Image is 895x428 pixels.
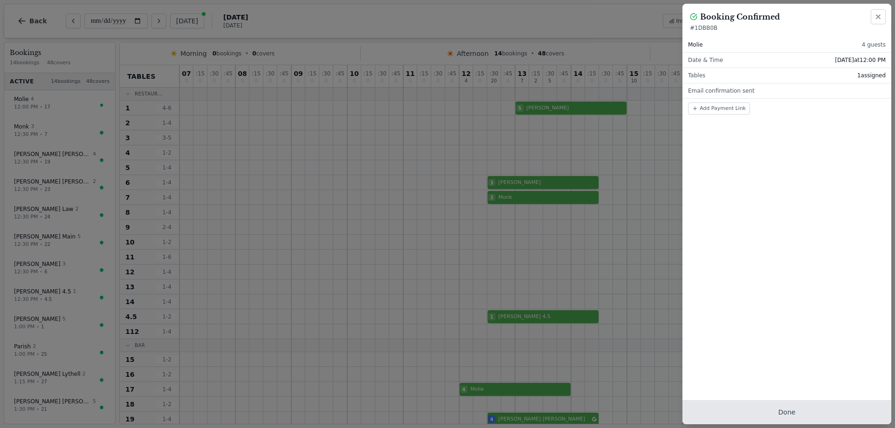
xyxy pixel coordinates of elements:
[688,102,750,115] button: Add Payment Link
[688,56,723,64] span: Date & Time
[700,11,780,22] h2: Booking Confirmed
[690,24,884,32] p: # 1DBB0B
[857,72,886,79] span: 1 assigned
[688,41,703,48] span: Molie
[835,56,886,64] span: [DATE] at 12:00 PM
[862,41,886,48] span: 4 guests
[688,72,705,79] span: Tables
[682,400,891,424] button: Done
[682,83,891,98] div: Email confirmation sent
